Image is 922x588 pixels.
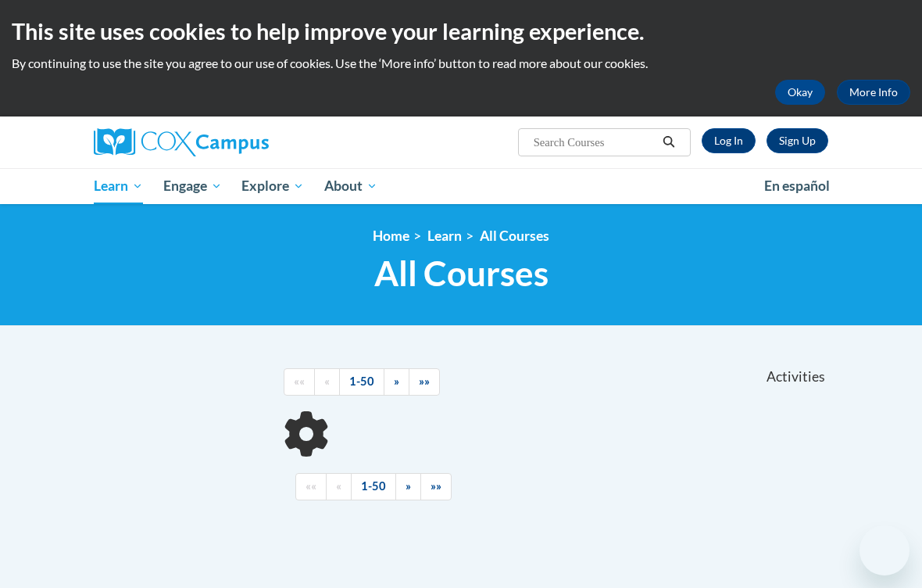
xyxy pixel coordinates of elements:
[767,368,825,385] span: Activities
[295,473,327,500] a: Begining
[395,473,421,500] a: Next
[384,368,409,396] a: Next
[326,473,352,500] a: Previous
[419,375,430,388] span: »»
[837,80,910,105] a: More Info
[314,368,340,396] a: Previous
[306,479,316,493] span: ««
[284,368,315,396] a: Begining
[82,168,840,204] div: Main menu
[336,479,341,493] span: «
[532,133,657,152] input: Search Courses
[314,168,388,204] a: About
[373,228,409,244] a: Home
[754,170,840,203] a: En español
[480,228,549,244] a: All Courses
[767,128,828,153] a: Register
[84,168,153,204] a: Learn
[12,55,910,72] p: By continuing to use the site you agree to our use of cookies. Use the ‘More info’ button to read...
[420,473,452,500] a: End
[324,375,330,388] span: «
[94,128,323,156] a: Cox Campus
[94,177,143,195] span: Learn
[153,168,232,204] a: Engage
[394,375,399,388] span: »
[231,168,314,204] a: Explore
[163,177,222,195] span: Engage
[657,133,681,152] button: Search
[12,16,910,47] h2: This site uses cookies to help improve your learning experience.
[764,177,830,194] span: En español
[94,128,269,156] img: Cox Campus
[241,177,304,195] span: Explore
[339,368,384,396] a: 1-50
[409,368,440,396] a: End
[294,375,305,388] span: ««
[431,479,441,493] span: »»
[374,253,549,294] span: All Courses
[406,479,411,493] span: »
[324,177,377,195] span: About
[351,473,396,500] a: 1-50
[859,525,909,575] iframe: Button to launch messaging window
[702,128,756,153] a: Log In
[427,228,462,244] a: Learn
[775,80,825,105] button: Okay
